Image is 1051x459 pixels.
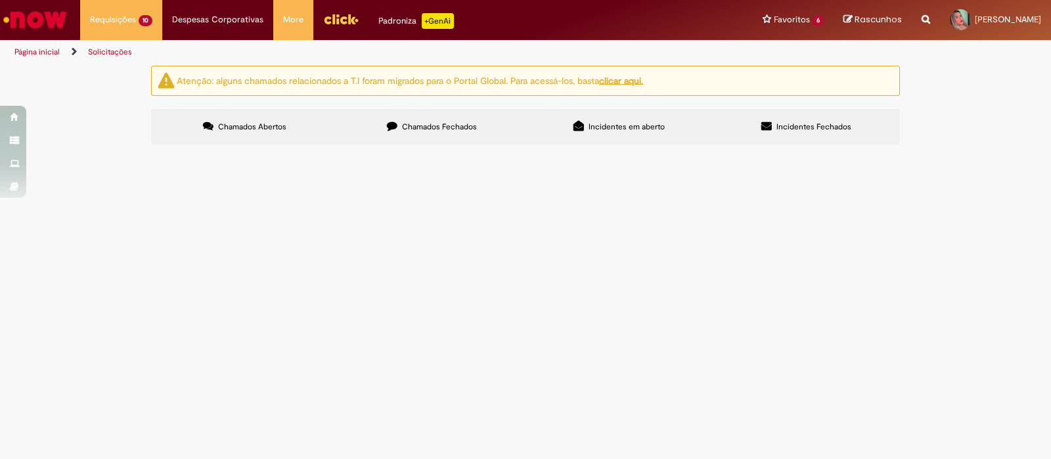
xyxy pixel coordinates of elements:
[422,13,454,29] p: +GenAi
[975,14,1041,25] span: [PERSON_NAME]
[589,121,665,132] span: Incidentes em aberto
[378,13,454,29] div: Padroniza
[323,9,359,29] img: click_logo_yellow_360x200.png
[855,13,902,26] span: Rascunhos
[172,13,263,26] span: Despesas Corporativas
[402,121,477,132] span: Chamados Fechados
[139,15,152,26] span: 10
[90,13,136,26] span: Requisições
[813,15,824,26] span: 6
[1,7,69,33] img: ServiceNow
[774,13,810,26] span: Favoritos
[10,40,691,64] ul: Trilhas de página
[218,121,286,132] span: Chamados Abertos
[14,47,60,57] a: Página inicial
[599,74,643,86] a: clicar aqui.
[776,121,851,132] span: Incidentes Fechados
[283,13,303,26] span: More
[88,47,132,57] a: Solicitações
[177,74,643,86] ng-bind-html: Atenção: alguns chamados relacionados a T.I foram migrados para o Portal Global. Para acessá-los,...
[843,14,902,26] a: Rascunhos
